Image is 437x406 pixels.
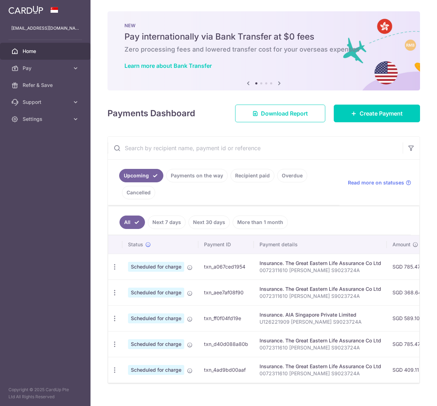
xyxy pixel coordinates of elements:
td: SGD 785.47 [387,331,427,357]
p: NEW [124,23,403,28]
div: Insurance. The Great Eastern Life Assurance Co Ltd [260,363,381,370]
span: Support [23,99,69,106]
p: U126221909 [PERSON_NAME] S9023724A [260,318,381,325]
a: Overdue [277,169,307,182]
p: [EMAIL_ADDRESS][DOMAIN_NAME] [11,25,79,32]
span: Settings [23,116,69,123]
span: Pay [23,65,69,72]
span: Scheduled for charge [128,262,184,272]
span: Amount [392,241,410,248]
span: Scheduled for charge [128,288,184,298]
a: Create Payment [334,105,420,122]
td: SGD 785.47 [387,254,427,280]
p: 0072311610 [PERSON_NAME] S9023724A [260,293,381,300]
a: Download Report [235,105,325,122]
span: Download Report [261,109,308,118]
p: 0072311610 [PERSON_NAME] S9023724A [260,370,381,377]
img: Bank transfer banner [107,11,420,90]
td: txn_aee7af08f90 [198,280,254,305]
div: Insurance. The Great Eastern Life Assurance Co Ltd [260,260,381,267]
td: SGD 409.11 [387,357,427,383]
iframe: Opens a widget where you can find more information [392,385,430,402]
td: txn_a067ced1954 [198,254,254,280]
h5: Pay internationally via Bank Transfer at $0 fees [124,31,403,42]
a: Next 30 days [188,216,230,229]
div: Insurance. The Great Eastern Life Assurance Co Ltd [260,337,381,344]
div: Insurance. AIA Singapore Private Limited [260,311,381,318]
th: Payment details [254,235,387,254]
h6: Zero processing fees and lowered transfer cost for your overseas expenses [124,45,403,54]
td: txn_d40d088a80b [198,331,254,357]
span: Scheduled for charge [128,313,184,323]
span: Status [128,241,143,248]
a: Upcoming [119,169,163,182]
p: 0072311610 [PERSON_NAME] S9023724A [260,344,381,351]
a: Recipient paid [231,169,274,182]
div: Insurance. The Great Eastern Life Assurance Co Ltd [260,286,381,293]
a: All [120,216,145,229]
span: Create Payment [360,109,403,118]
span: Scheduled for charge [128,365,184,375]
td: txn_ff0f04fd19e [198,305,254,331]
span: Scheduled for charge [128,339,184,349]
a: Next 7 days [148,216,186,229]
span: Read more on statuses [348,179,404,186]
span: Home [23,48,69,55]
img: CardUp [8,6,43,14]
td: SGD 368.64 [387,280,427,305]
th: Payment ID [198,235,254,254]
a: Learn more about Bank Transfer [124,62,212,69]
a: Cancelled [122,186,155,199]
a: Payments on the way [166,169,228,182]
h4: Payments Dashboard [107,107,195,120]
input: Search by recipient name, payment id or reference [108,137,403,159]
p: 0072311610 [PERSON_NAME] S9023724A [260,267,381,274]
td: txn_4ad9bd00aaf [198,357,254,383]
a: Read more on statuses [348,179,411,186]
span: Refer & Save [23,82,69,89]
a: More than 1 month [233,216,288,229]
td: SGD 589.10 [387,305,427,331]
